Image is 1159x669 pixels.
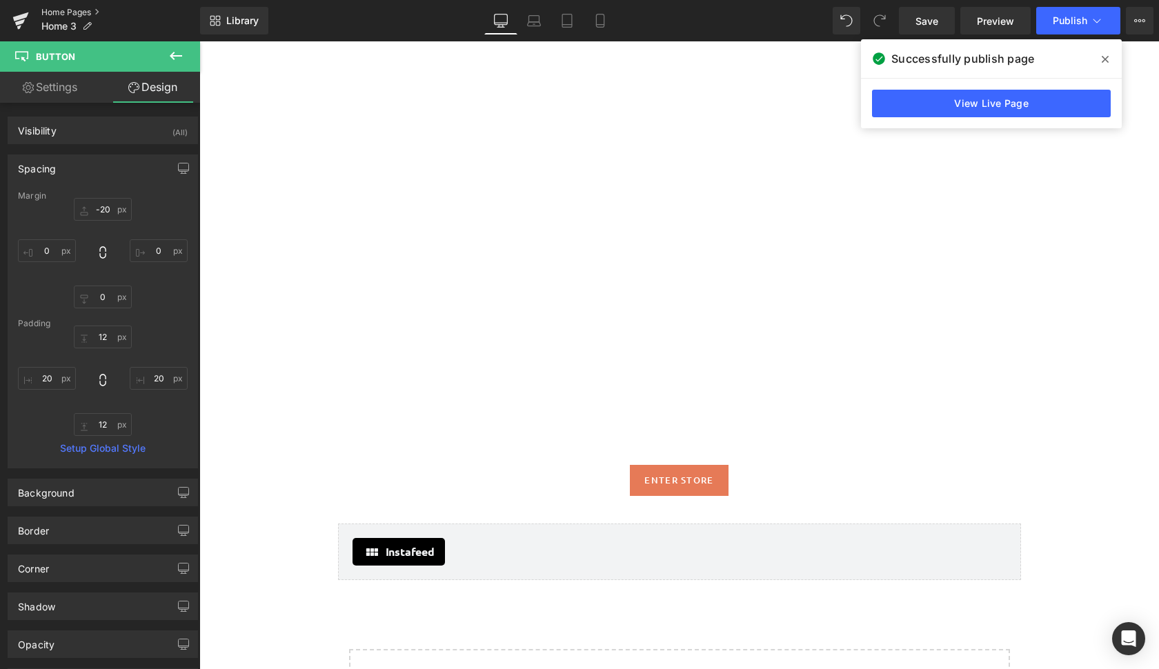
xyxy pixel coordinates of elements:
[18,443,188,454] a: Setup Global Style
[960,7,1031,34] a: Preview
[1112,622,1145,655] div: Open Intercom Messenger
[18,593,55,612] div: Shadow
[891,50,1034,67] span: Successfully publish page
[18,367,76,390] input: 0
[1126,7,1153,34] button: More
[200,7,268,34] a: New Library
[41,21,77,32] span: Home 3
[915,14,938,28] span: Save
[1036,7,1120,34] button: Publish
[551,7,584,34] a: Tablet
[18,479,75,499] div: Background
[584,7,617,34] a: Mobile
[1053,15,1087,26] span: Publish
[36,51,75,62] span: Button
[74,413,132,436] input: 0
[74,198,132,221] input: 0
[18,117,57,137] div: Visibility
[18,555,49,575] div: Corner
[833,7,860,34] button: Undo
[18,191,188,201] div: Margin
[18,155,56,174] div: Spacing
[484,7,517,34] a: Desktop
[172,117,188,140] div: (All)
[18,631,55,650] div: Opacity
[18,517,49,537] div: Border
[445,432,514,445] span: ENTER STORE
[103,72,203,103] a: Design
[74,326,132,348] input: 0
[226,14,259,27] span: Library
[866,7,893,34] button: Redo
[130,367,188,390] input: 0
[41,7,200,18] a: Home Pages
[186,502,235,519] span: Instafeed
[517,7,551,34] a: Laptop
[872,90,1111,117] a: View Live Page
[74,286,132,308] input: 0
[977,14,1014,28] span: Preview
[18,319,188,328] div: Padding
[430,423,528,454] a: ENTER STORE
[18,239,76,262] input: 0
[130,239,188,262] input: 0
